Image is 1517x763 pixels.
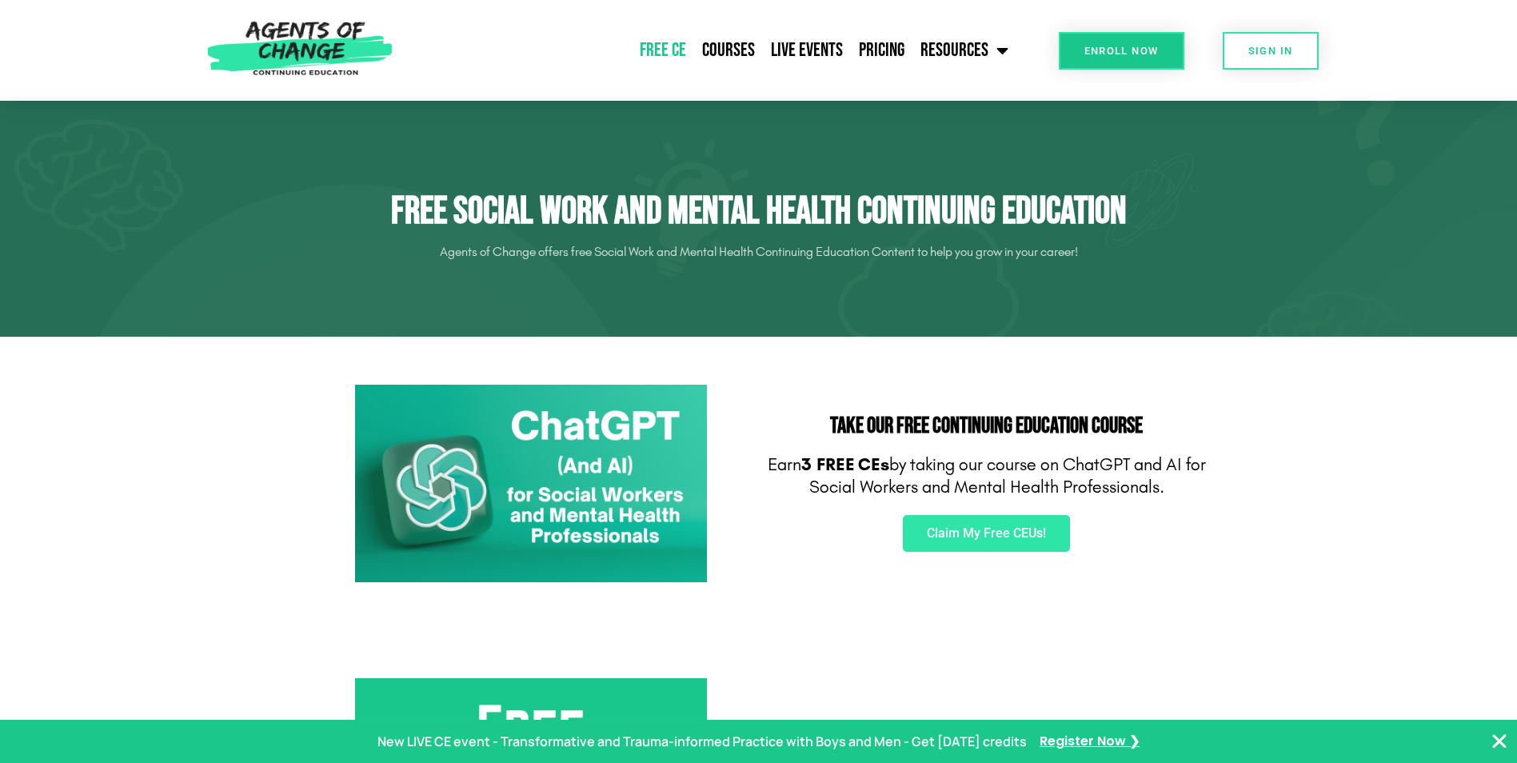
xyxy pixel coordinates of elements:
[401,30,1016,70] nav: Menu
[767,453,1207,499] p: Earn by taking our course on ChatGPT and AI for Social Workers and Mental Health Professionals.
[1084,46,1159,56] span: Enroll Now
[763,30,851,70] a: Live Events
[1040,730,1140,753] a: Register Now ❯
[1248,46,1293,56] span: SIGN IN
[311,239,1207,265] p: Agents of Change offers free Social Work and Mental Health Continuing Education Content to help y...
[1059,32,1184,70] a: Enroll Now
[632,30,694,70] a: Free CE
[377,730,1027,753] p: New LIVE CE event - Transformative and Trauma-informed Practice with Boys and Men - Get [DATE] cr...
[694,30,763,70] a: Courses
[851,30,912,70] a: Pricing
[1490,732,1509,751] button: Close Banner
[801,454,889,475] b: 3 FREE CEs
[767,415,1207,437] h2: Take Our FREE Continuing Education Course
[927,527,1046,540] span: Claim My Free CEUs!
[912,30,1016,70] a: Resources
[903,515,1070,552] a: Claim My Free CEUs!
[311,189,1207,235] h1: Free Social Work and Mental Health Continuing Education
[1223,32,1319,70] a: SIGN IN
